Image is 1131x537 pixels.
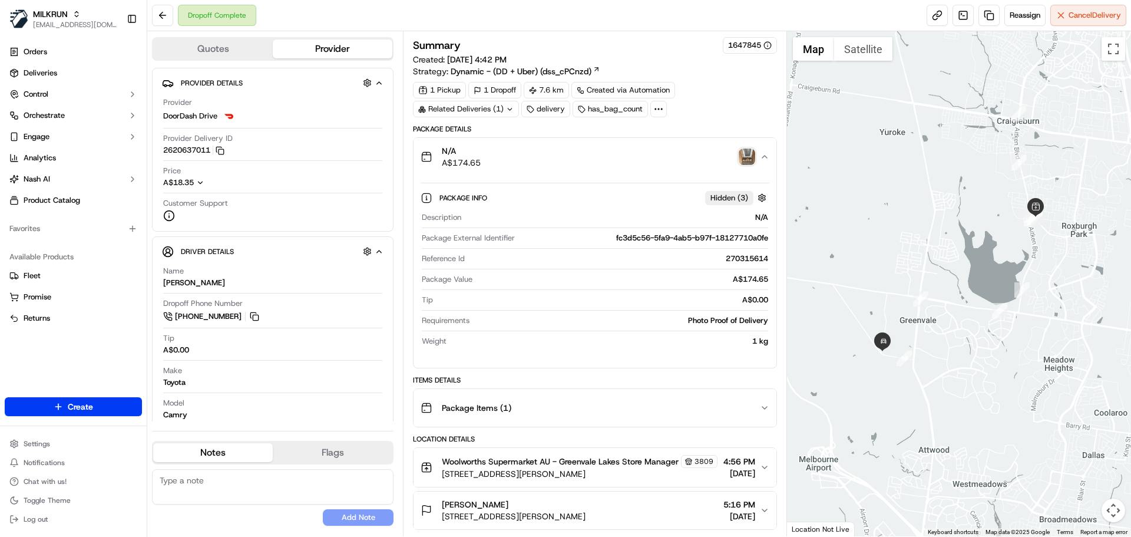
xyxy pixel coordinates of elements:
[163,177,194,187] span: A$18.35
[33,20,117,29] button: [EMAIL_ADDRESS][DOMAIN_NAME]
[1027,210,1043,226] div: 5
[1023,207,1039,222] div: 3
[5,127,142,146] button: Engage
[1024,211,1039,226] div: 6
[723,499,755,510] span: 5:16 PM
[414,389,776,427] button: Package Items (1)
[5,5,122,33] button: MILKRUNMILKRUN[EMAIL_ADDRESS][DOMAIN_NAME]
[163,278,225,288] div: [PERSON_NAME]
[9,9,28,28] img: MILKRUN
[442,157,481,169] span: A$174.65
[163,111,217,121] span: DoorDash Drive
[24,515,48,524] span: Log out
[468,82,521,98] div: 1 Dropoff
[787,522,855,536] div: Location Not Live
[273,443,392,462] button: Flags
[5,42,142,61] a: Orders
[24,131,49,142] span: Engage
[1050,5,1126,26] button: CancelDelivery
[451,336,768,347] div: 1 kg
[573,101,648,117] div: has_bag_count
[153,39,273,58] button: Quotes
[1011,155,1027,170] div: 2
[24,110,65,121] span: Orchestrate
[5,511,142,528] button: Log out
[24,458,65,467] span: Notifications
[1004,5,1046,26] button: Reassign
[414,138,776,176] button: N/AA$174.65photo_proof_of_delivery image
[163,266,184,276] span: Name
[5,170,142,189] button: Nash AI
[1080,529,1127,535] a: Report a map error
[439,193,490,203] span: Package Info
[1014,282,1030,298] div: 7
[710,193,748,203] span: Hidden ( 3 )
[5,149,142,167] a: Analytics
[897,351,912,366] div: 10
[728,40,772,51] button: 1647845
[928,528,978,536] button: Keyboard shortcuts
[1069,10,1121,21] span: Cancel Delivery
[273,39,392,58] button: Provider
[520,233,768,243] div: fc3d5c56-5fa9-4ab5-b97f-18127710a0fe
[477,274,768,285] div: A$174.65
[24,439,50,449] span: Settings
[163,377,186,388] div: Toyota
[447,54,507,65] span: [DATE] 4:42 PM
[442,402,511,414] span: Package Items ( 1 )
[739,149,755,165] button: photo_proof_of_delivery image
[163,333,174,344] span: Tip
[24,195,80,206] span: Product Catalog
[5,436,142,452] button: Settings
[442,510,586,522] span: [STREET_ADDRESS][PERSON_NAME]
[5,191,142,210] a: Product Catalog
[422,274,472,285] span: Package Value
[153,443,273,462] button: Notes
[790,521,829,536] a: Open this area in Google Maps (opens a new window)
[442,499,508,510] span: [PERSON_NAME]
[24,313,50,324] span: Returns
[414,448,776,487] button: Woolworths Supermarket AU - Greenvale Lakes Store Manager3809[STREET_ADDRESS][PERSON_NAME]4:56 PM...
[1011,106,1026,121] div: 1
[723,467,755,479] span: [DATE]
[163,310,261,323] a: [PHONE_NUMBER]
[5,473,142,490] button: Chat with us!
[33,8,68,20] button: MILKRUN
[422,295,433,305] span: Tip
[451,65,591,77] span: Dynamic - (DD + Uber) (dss_cPCnzd)
[413,101,519,117] div: Related Deliveries (1)
[5,64,142,83] a: Deliveries
[413,375,776,385] div: Items Details
[451,65,600,77] a: Dynamic - (DD + Uber) (dss_cPCnzd)
[162,73,383,93] button: Provider Details
[1057,529,1073,535] a: Terms (opens in new tab)
[1102,37,1125,61] button: Toggle fullscreen view
[5,106,142,125] button: Orchestrate
[422,336,447,347] span: Weight
[24,89,48,100] span: Control
[413,82,466,98] div: 1 Pickup
[181,78,243,88] span: Provider Details
[68,401,93,413] span: Create
[9,271,137,281] a: Fleet
[24,174,50,185] span: Nash AI
[1010,10,1040,21] span: Reassign
[442,468,717,480] span: [STREET_ADDRESS][PERSON_NAME]
[834,37,892,61] button: Show satellite imagery
[413,40,461,51] h3: Summary
[5,85,142,104] button: Control
[1102,499,1125,522] button: Map camera controls
[163,298,243,309] span: Dropoff Phone Number
[992,303,1007,318] div: 8
[24,496,71,505] span: Toggle Theme
[9,292,137,302] a: Promise
[24,153,56,163] span: Analytics
[5,454,142,471] button: Notifications
[414,176,776,368] div: N/AA$174.65photo_proof_of_delivery image
[5,219,142,238] div: Favorites
[24,68,57,78] span: Deliveries
[9,313,137,324] a: Returns
[5,248,142,266] div: Available Products
[466,212,768,223] div: N/A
